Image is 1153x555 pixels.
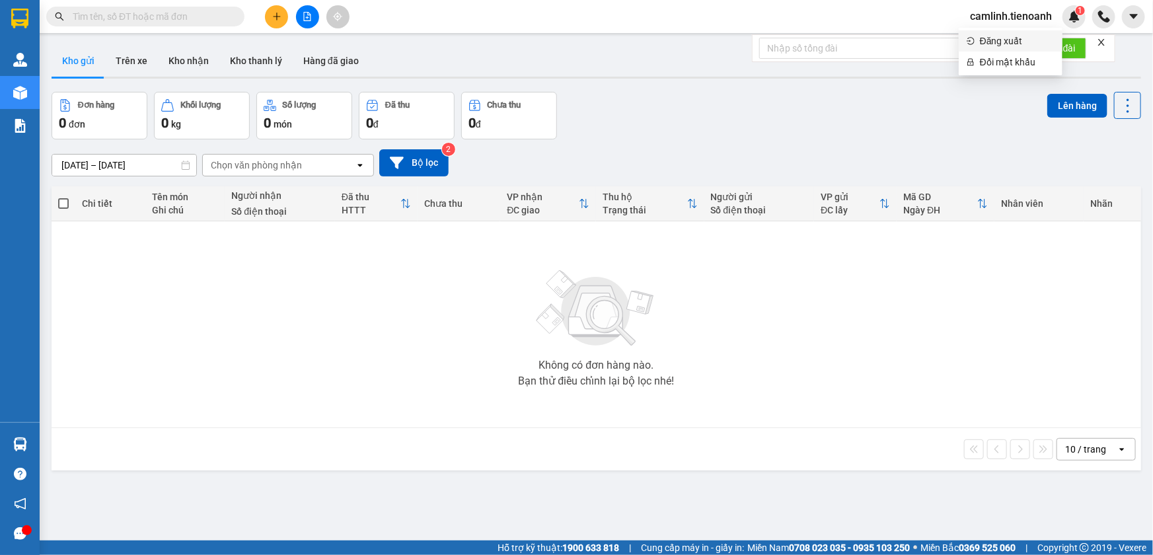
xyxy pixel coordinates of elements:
div: Số điện thoại [231,206,328,217]
strong: 0369 525 060 [959,542,1016,553]
span: 1 [1078,6,1082,15]
div: Số điện thoại [711,205,808,215]
img: solution-icon [13,119,27,133]
input: Tìm tên, số ĐT hoặc mã đơn [73,9,229,24]
span: Đăng xuất [980,34,1055,48]
button: Kho gửi [52,45,105,77]
div: Bạn thử điều chỉnh lại bộ lọc nhé! [518,376,674,387]
span: Đổi mật khẩu [980,55,1055,69]
button: Kho nhận [158,45,219,77]
div: ĐC giao [507,205,578,215]
span: close [1097,38,1106,47]
button: Kho thanh lý [219,45,293,77]
span: aim [333,12,342,21]
div: VP nhận [507,192,578,202]
span: đ [476,119,481,129]
div: Đơn hàng [78,100,114,110]
strong: 0708 023 035 - 0935 103 250 [789,542,910,553]
div: VP gửi [821,192,879,202]
div: Mã GD [903,192,977,202]
span: | [1025,540,1027,555]
div: Thu hộ [603,192,687,202]
img: icon-new-feature [1068,11,1080,22]
span: login [967,37,975,45]
input: Nhập số tổng đài [759,38,990,59]
svg: open [355,160,365,170]
div: Đã thu [342,192,400,202]
span: caret-down [1128,11,1140,22]
img: logo-vxr [11,9,28,28]
span: kg [171,119,181,129]
span: Miền Bắc [920,540,1016,555]
div: 10 / trang [1065,443,1106,456]
span: file-add [303,12,312,21]
span: message [14,527,26,540]
span: 0 [161,115,168,131]
button: file-add [296,5,319,28]
img: warehouse-icon [13,437,27,451]
div: Chọn văn phòng nhận [211,159,302,172]
div: Người nhận [231,190,328,201]
span: notification [14,498,26,510]
span: plus [272,12,281,21]
div: Ghi chú [152,205,218,215]
div: Số lượng [283,100,316,110]
button: plus [265,5,288,28]
div: Chưa thu [488,100,521,110]
span: Hỗ trợ kỹ thuật: [498,540,619,555]
button: caret-down [1122,5,1145,28]
img: phone-icon [1098,11,1110,22]
input: Select a date range. [52,155,196,176]
sup: 2 [442,143,455,156]
span: ⚪️ [913,545,917,550]
span: 0 [59,115,66,131]
img: warehouse-icon [13,53,27,67]
span: 0 [468,115,476,131]
th: Toggle SortBy [500,186,595,221]
span: copyright [1080,543,1089,552]
span: | [629,540,631,555]
div: Nhãn [1090,198,1134,209]
span: search [55,12,64,21]
span: question-circle [14,468,26,480]
img: warehouse-icon [13,86,27,100]
button: Bộ lọc [379,149,449,176]
span: Cung cấp máy in - giấy in: [641,540,744,555]
strong: 1900 633 818 [562,542,619,553]
th: Toggle SortBy [596,186,704,221]
span: Miền Nam [747,540,910,555]
div: Đã thu [385,100,410,110]
svg: open [1117,444,1127,455]
div: ĐC lấy [821,205,879,215]
th: Toggle SortBy [814,186,897,221]
div: Khối lượng [180,100,221,110]
button: Đã thu0đ [359,92,455,139]
div: Nhân viên [1001,198,1077,209]
button: Chưa thu0đ [461,92,557,139]
th: Toggle SortBy [335,186,418,221]
span: lock [967,58,975,66]
sup: 1 [1076,6,1085,15]
span: món [274,119,292,129]
div: Ngày ĐH [903,205,977,215]
span: 0 [366,115,373,131]
div: Trạng thái [603,205,687,215]
button: aim [326,5,350,28]
button: Trên xe [105,45,158,77]
div: Người gửi [711,192,808,202]
button: Số lượng0món [256,92,352,139]
button: Hàng đã giao [293,45,369,77]
button: Đơn hàng0đơn [52,92,147,139]
span: camlinh.tienoanh [959,8,1062,24]
span: 0 [264,115,271,131]
div: HTTT [342,205,400,215]
button: Lên hàng [1047,94,1107,118]
div: Tên món [152,192,218,202]
div: Chi tiết [82,198,139,209]
th: Toggle SortBy [897,186,994,221]
div: Không có đơn hàng nào. [539,360,653,371]
span: đơn [69,119,85,129]
div: Chưa thu [424,198,494,209]
button: Khối lượng0kg [154,92,250,139]
img: svg+xml;base64,PHN2ZyBjbGFzcz0ibGlzdC1wbHVnX19zdmciIHhtbG5zPSJodHRwOi8vd3d3LnczLm9yZy8yMDAwL3N2Zy... [530,262,662,355]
